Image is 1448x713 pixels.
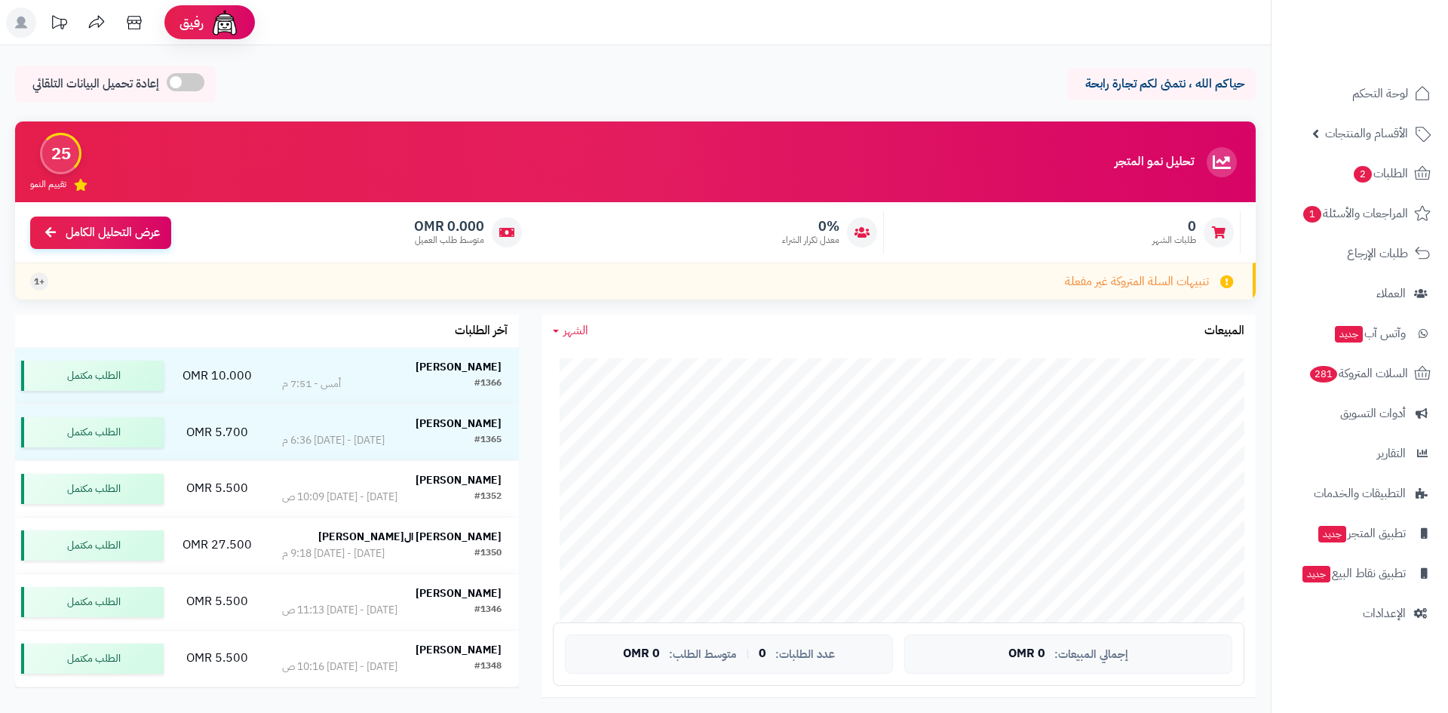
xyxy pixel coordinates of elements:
[1318,526,1346,542] span: جديد
[1281,75,1439,112] a: لوحة التحكم
[1345,40,1434,72] img: logo-2.png
[282,490,397,505] div: [DATE] - [DATE] 10:09 ص
[1281,355,1439,392] a: السلات المتروكة281
[553,322,588,340] a: الشهر
[318,529,502,545] strong: [PERSON_NAME] ال[PERSON_NAME]
[1302,203,1408,224] span: المراجعات والأسئلة
[623,647,660,661] span: 0 OMR
[1310,366,1337,383] span: 281
[282,546,385,561] div: [DATE] - [DATE] 9:18 م
[1281,595,1439,632] a: الإعدادات
[170,404,265,460] td: 5.700 OMR
[1352,83,1408,104] span: لوحة التحكم
[474,603,502,618] div: #1346
[414,234,484,247] span: متوسط طلب العميل
[21,644,164,674] div: الطلب مكتمل
[474,659,502,675] div: #1348
[416,472,502,488] strong: [PERSON_NAME]
[1281,315,1439,352] a: وآتس آبجديد
[170,348,265,404] td: 10.000 OMR
[21,587,164,617] div: الطلب مكتمل
[1281,195,1439,232] a: المراجعات والأسئلة1
[1054,648,1128,661] span: إجمالي المبيعات:
[759,647,766,661] span: 0
[1281,435,1439,472] a: التقارير
[1204,324,1244,338] h3: المبيعات
[21,530,164,561] div: الطلب مكتمل
[746,648,750,659] span: |
[1281,235,1439,272] a: طلبات الإرجاع
[1340,403,1406,424] span: أدوات التسويق
[1363,603,1406,624] span: الإعدادات
[1377,443,1406,464] span: التقارير
[1281,555,1439,592] a: تطبيق نقاط البيعجديد
[455,324,508,338] h3: آخر الطلبات
[1335,326,1363,343] span: جديد
[1325,123,1408,144] span: الأقسام والمنتجات
[40,8,78,41] a: تحديثات المنصة
[1281,395,1439,432] a: أدوات التسويق
[21,474,164,504] div: الطلب مكتمل
[775,648,835,661] span: عدد الطلبات:
[1376,283,1406,304] span: العملاء
[1302,566,1330,582] span: جديد
[416,642,502,658] strong: [PERSON_NAME]
[1281,515,1439,552] a: تطبيق المتجرجديد
[414,218,484,235] span: 0.000 OMR
[282,433,385,448] div: [DATE] - [DATE] 6:36 م
[1008,647,1045,661] span: 0 OMR
[474,546,502,561] div: #1350
[21,417,164,447] div: الطلب مكتمل
[474,376,502,392] div: #1366
[210,8,240,38] img: ai-face.png
[1303,206,1321,223] span: 1
[282,659,397,675] div: [DATE] - [DATE] 10:16 ص
[782,234,839,247] span: معدل تكرار الشراء
[1314,483,1406,504] span: التطبيقات والخدمات
[1065,273,1209,290] span: تنبيهات السلة المتروكة غير مفعلة
[1333,323,1406,344] span: وآتس آب
[32,75,159,93] span: إعادة تحميل البيانات التلقائي
[170,461,265,517] td: 5.500 OMR
[1354,166,1372,183] span: 2
[170,518,265,573] td: 27.500 OMR
[1281,475,1439,512] a: التطبيقات والخدمات
[1281,155,1439,192] a: الطلبات2
[474,490,502,505] div: #1352
[1317,523,1406,544] span: تطبيق المتجر
[170,574,265,630] td: 5.500 OMR
[474,433,502,448] div: #1365
[416,359,502,375] strong: [PERSON_NAME]
[170,631,265,687] td: 5.500 OMR
[1352,163,1408,184] span: الطلبات
[1301,563,1406,584] span: تطبيق نقاط البيع
[282,603,397,618] div: [DATE] - [DATE] 11:13 ص
[416,585,502,601] strong: [PERSON_NAME]
[21,361,164,391] div: الطلب مكتمل
[416,416,502,432] strong: [PERSON_NAME]
[563,321,588,340] span: الشهر
[1152,234,1196,247] span: طلبات الشهر
[782,218,839,235] span: 0%
[1281,275,1439,312] a: العملاء
[1115,155,1194,169] h3: تحليل نمو المتجر
[1152,218,1196,235] span: 0
[1347,243,1408,264] span: طلبات الإرجاع
[669,648,737,661] span: متوسط الطلب:
[1308,363,1408,384] span: السلات المتروكة
[282,376,341,392] div: أمس - 7:51 م
[66,224,160,241] span: عرض التحليل الكامل
[34,275,44,288] span: +1
[30,178,66,191] span: تقييم النمو
[179,14,204,32] span: رفيق
[1078,75,1244,93] p: حياكم الله ، نتمنى لكم تجارة رابحة
[30,217,171,249] a: عرض التحليل الكامل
